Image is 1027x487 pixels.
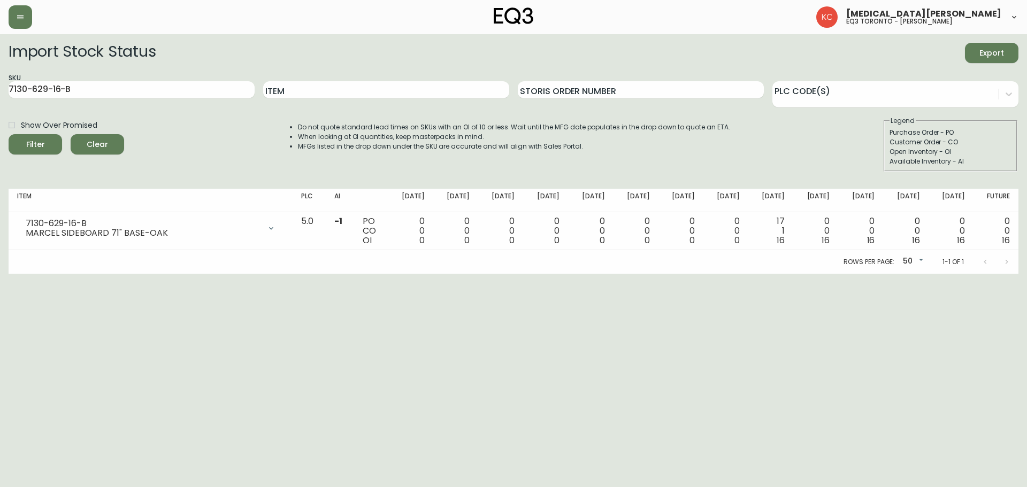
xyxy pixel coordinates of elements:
[577,217,604,245] div: 0 0
[802,217,830,245] div: 0 0
[298,122,730,132] li: Do not quote standard lead times on SKUs with an OI of 10 or less. Wait until the MFG date popula...
[658,189,703,212] th: [DATE]
[71,134,124,154] button: Clear
[912,234,920,246] span: 16
[442,217,470,245] div: 0 0
[883,189,928,212] th: [DATE]
[890,116,916,126] legend: Legend
[523,189,568,212] th: [DATE]
[509,234,515,246] span: 0
[478,189,523,212] th: [DATE]
[712,217,740,245] div: 0 0
[363,234,372,246] span: OI
[734,234,740,246] span: 0
[974,47,1010,60] span: Export
[974,189,1018,212] th: Future
[892,217,919,245] div: 0 0
[487,217,515,245] div: 0 0
[777,234,785,246] span: 16
[600,234,605,246] span: 0
[757,217,785,245] div: 17 1
[667,217,695,245] div: 0 0
[9,134,62,154] button: Filter
[838,189,883,212] th: [DATE]
[326,189,354,212] th: AI
[388,189,433,212] th: [DATE]
[748,189,793,212] th: [DATE]
[890,128,1011,137] div: Purchase Order - PO
[867,234,875,246] span: 16
[844,257,894,267] p: Rows per page:
[568,189,613,212] th: [DATE]
[846,18,953,25] h5: eq3 toronto - [PERSON_NAME]
[9,43,156,63] h2: Import Stock Status
[17,217,284,240] div: 7130-629-16-BMARCEL SIDEBOARD 71" BASE-OAK
[1002,234,1010,246] span: 16
[397,217,425,245] div: 0 0
[614,189,658,212] th: [DATE]
[363,217,380,245] div: PO CO
[822,234,830,246] span: 16
[554,234,560,246] span: 0
[26,138,45,151] div: Filter
[298,142,730,151] li: MFGs listed in the drop down under the SKU are accurate and will align with Sales Portal.
[890,157,1011,166] div: Available Inventory - AI
[890,137,1011,147] div: Customer Order - CO
[982,217,1010,245] div: 0 0
[26,228,260,238] div: MARCEL SIDEBOARD 71" BASE-OAK
[899,253,925,270] div: 50
[929,189,974,212] th: [DATE]
[298,132,730,142] li: When looking at OI quantities, keep masterpacks in mind.
[965,43,1018,63] button: Export
[21,120,97,131] span: Show Over Promised
[890,147,1011,157] div: Open Inventory - OI
[942,257,964,267] p: 1-1 of 1
[464,234,470,246] span: 0
[689,234,695,246] span: 0
[645,234,650,246] span: 0
[293,189,326,212] th: PLC
[79,138,116,151] span: Clear
[703,189,748,212] th: [DATE]
[793,189,838,212] th: [DATE]
[937,217,965,245] div: 0 0
[622,217,650,245] div: 0 0
[846,10,1001,18] span: [MEDICAL_DATA][PERSON_NAME]
[847,217,875,245] div: 0 0
[494,7,533,25] img: logo
[419,234,425,246] span: 0
[334,215,342,227] span: -1
[433,189,478,212] th: [DATE]
[816,6,838,28] img: 6487344ffbf0e7f3b216948508909409
[9,189,293,212] th: Item
[532,217,560,245] div: 0 0
[293,212,326,250] td: 5.0
[957,234,965,246] span: 16
[26,219,260,228] div: 7130-629-16-B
